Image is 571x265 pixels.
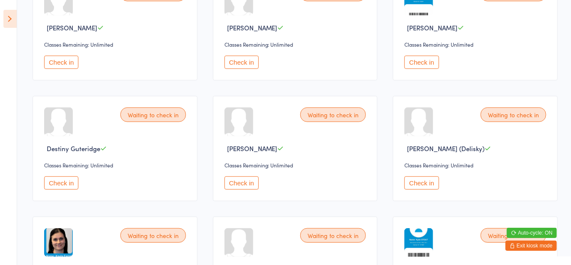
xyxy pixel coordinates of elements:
[404,41,549,48] div: Classes Remaining: Unlimited
[481,107,546,122] div: Waiting to check in
[224,161,369,169] div: Classes Remaining: Unlimited
[404,56,439,69] button: Check in
[227,23,278,32] span: [PERSON_NAME]
[507,228,557,238] button: Auto-cycle: ON
[227,144,278,153] span: [PERSON_NAME]
[44,161,188,169] div: Classes Remaining: Unlimited
[224,56,259,69] button: Check in
[47,23,97,32] span: [PERSON_NAME]
[44,228,73,257] img: image1725256596.png
[300,228,366,243] div: Waiting to check in
[120,107,186,122] div: Waiting to check in
[224,41,369,48] div: Classes Remaining: Unlimited
[505,241,557,251] button: Exit kiosk mode
[47,144,100,153] span: Destiny Guteridge
[44,41,188,48] div: Classes Remaining: Unlimited
[481,228,546,243] div: Waiting to check in
[120,228,186,243] div: Waiting to check in
[44,56,78,69] button: Check in
[404,228,433,257] img: image1738148763.png
[407,23,457,32] span: [PERSON_NAME]
[44,176,78,190] button: Check in
[404,176,439,190] button: Check in
[407,144,484,153] span: [PERSON_NAME] (Delisky)
[300,107,366,122] div: Waiting to check in
[224,176,259,190] button: Check in
[404,161,549,169] div: Classes Remaining: Unlimited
